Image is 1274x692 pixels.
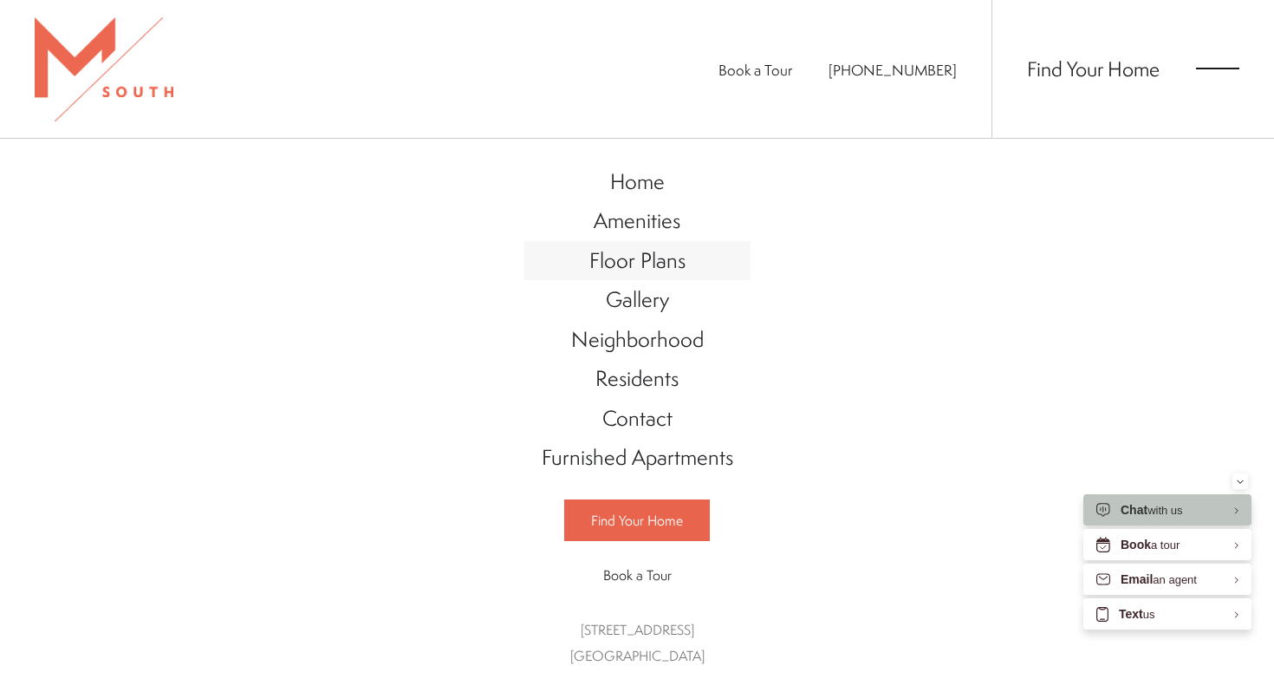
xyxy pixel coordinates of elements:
a: Get Directions to 5110 South Manhattan Avenue Tampa, FL 33611 [570,620,705,665]
a: Go to Amenities [524,201,751,241]
span: Home [610,166,665,196]
a: Go to Furnished Apartments (opens in a new tab) [524,438,751,478]
a: Go to Neighborhood [524,320,751,360]
button: Open Menu [1196,61,1239,76]
a: Find Your Home [564,499,710,541]
a: Go to Residents [524,359,751,399]
span: Residents [595,363,679,393]
span: Find Your Home [591,511,683,530]
a: Go to Gallery [524,280,751,320]
span: Furnished Apartments [542,442,733,472]
div: Main [524,145,751,687]
a: Book a Tour [564,555,710,595]
span: Contact [602,403,673,433]
span: Neighborhood [571,324,704,354]
a: Go to Floor Plans [524,241,751,281]
a: Go to Contact [524,399,751,439]
span: [PHONE_NUMBER] [829,60,957,80]
span: Gallery [606,284,669,314]
span: Book a Tour [603,565,672,584]
a: Go to Home [524,162,751,202]
a: Book a Tour [718,60,792,80]
span: Amenities [594,206,680,235]
a: Call Us at 813-570-8014 [829,60,957,80]
span: Floor Plans [589,245,686,275]
img: MSouth [35,17,173,121]
a: Find Your Home [1027,55,1160,82]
